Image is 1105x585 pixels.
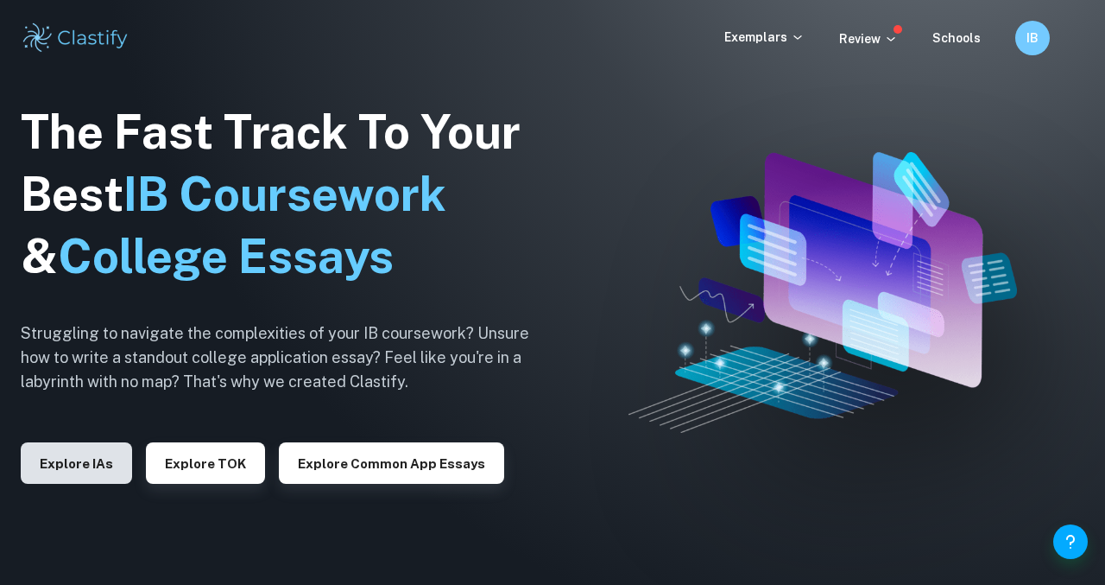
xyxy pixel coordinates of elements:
h6: Struggling to navigate the complexities of your IB coursework? Unsure how to write a standout col... [21,321,556,394]
span: IB Coursework [123,167,446,221]
button: Explore IAs [21,442,132,484]
a: Explore IAs [21,455,132,471]
h1: The Fast Track To Your Best & [21,101,556,288]
img: Clastify logo [21,21,130,55]
img: Clastify hero [628,152,1017,433]
p: Review [839,29,898,48]
a: Schools [932,31,981,45]
button: IB [1015,21,1050,55]
button: Explore TOK [146,442,265,484]
a: Explore Common App essays [279,455,504,471]
button: Explore Common App essays [279,442,504,484]
h6: IB [1023,29,1043,48]
span: College Essays [58,229,394,283]
button: Help and Feedback [1053,525,1088,559]
a: Explore TOK [146,455,265,471]
p: Exemplars [724,28,805,47]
